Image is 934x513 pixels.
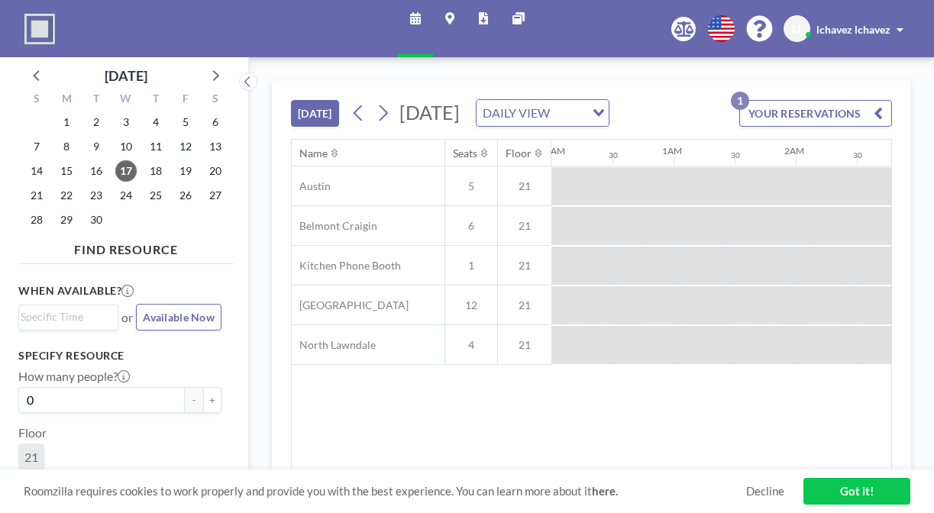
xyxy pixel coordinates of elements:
[115,111,137,133] span: Wednesday, September 3, 2025
[480,103,553,123] span: DAILY VIEW
[803,478,910,505] a: Got it!
[739,100,892,127] button: YOUR RESERVATIONS1
[592,484,618,498] a: here.
[399,101,460,124] span: [DATE]
[175,160,196,182] span: Friday, September 19, 2025
[853,150,862,160] div: 30
[185,387,203,413] button: -
[498,219,551,233] span: 21
[52,90,82,110] div: M
[609,150,618,160] div: 30
[784,145,804,156] div: 2AM
[145,160,166,182] span: Thursday, September 18, 2025
[115,136,137,157] span: Wednesday, September 10, 2025
[445,338,497,352] span: 4
[175,136,196,157] span: Friday, September 12, 2025
[56,111,77,133] span: Monday, September 1, 2025
[145,185,166,206] span: Thursday, September 25, 2025
[292,298,409,312] span: [GEOGRAPHIC_DATA]
[554,103,583,123] input: Search for option
[56,136,77,157] span: Monday, September 8, 2025
[453,147,477,160] div: Seats
[445,179,497,193] span: 5
[56,209,77,231] span: Monday, September 29, 2025
[145,111,166,133] span: Thursday, September 4, 2025
[86,209,107,231] span: Tuesday, September 30, 2025
[445,298,497,312] span: 12
[22,90,52,110] div: S
[18,369,130,384] label: How many people?
[205,111,226,133] span: Saturday, September 6, 2025
[141,90,170,110] div: T
[24,450,38,465] span: 21
[26,136,47,157] span: Sunday, September 7, 2025
[445,259,497,273] span: 1
[86,136,107,157] span: Tuesday, September 9, 2025
[56,160,77,182] span: Monday, September 15, 2025
[506,147,532,160] div: Floor
[731,92,749,110] p: 1
[498,179,551,193] span: 21
[26,160,47,182] span: Sunday, September 14, 2025
[662,145,682,156] div: 1AM
[18,236,234,257] h4: FIND RESOURCE
[56,185,77,206] span: Monday, September 22, 2025
[136,304,221,331] button: Available Now
[111,90,141,110] div: W
[105,65,147,86] div: [DATE]
[205,136,226,157] span: Saturday, September 13, 2025
[19,305,118,328] div: Search for option
[746,484,784,498] a: Decline
[205,160,226,182] span: Saturday, September 20, 2025
[24,484,746,498] span: Roomzilla requires cookies to work properly and provide you with the best experience. You can lea...
[26,185,47,206] span: Sunday, September 21, 2025
[205,185,226,206] span: Saturday, September 27, 2025
[292,219,377,233] span: Belmont Craigin
[292,259,401,273] span: Kitchen Phone Booth
[816,23,890,36] span: lchavez lchavez
[299,147,328,160] div: Name
[121,310,133,325] span: or
[498,259,551,273] span: 21
[445,219,497,233] span: 6
[18,349,221,363] h3: Specify resource
[24,14,55,44] img: organization-logo
[731,150,740,160] div: 30
[203,387,221,413] button: +
[792,22,803,36] span: LL
[86,111,107,133] span: Tuesday, September 2, 2025
[26,209,47,231] span: Sunday, September 28, 2025
[292,179,331,193] span: Austin
[21,308,109,325] input: Search for option
[115,185,137,206] span: Wednesday, September 24, 2025
[175,111,196,133] span: Friday, September 5, 2025
[498,298,551,312] span: 21
[292,338,376,352] span: North Lawndale
[291,100,339,127] button: [DATE]
[86,160,107,182] span: Tuesday, September 16, 2025
[175,185,196,206] span: Friday, September 26, 2025
[18,425,47,440] label: Floor
[145,136,166,157] span: Thursday, September 11, 2025
[170,90,200,110] div: F
[82,90,111,110] div: T
[477,100,609,126] div: Search for option
[86,185,107,206] span: Tuesday, September 23, 2025
[498,338,551,352] span: 21
[115,160,137,182] span: Wednesday, September 17, 2025
[540,145,565,156] div: 12AM
[200,90,230,110] div: S
[143,311,215,324] span: Available Now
